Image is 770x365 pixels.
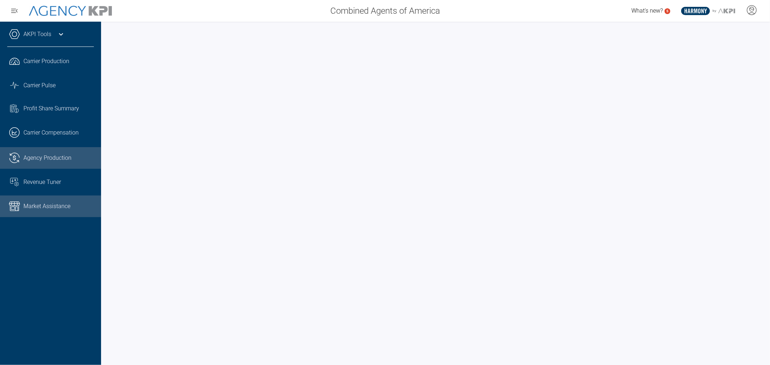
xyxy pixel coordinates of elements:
[330,4,440,17] span: Combined Agents of America
[29,6,112,16] img: AgencyKPI
[23,178,61,186] span: Revenue Tuner
[23,154,71,162] span: Agency Production
[665,8,670,14] a: 5
[23,81,56,90] span: Carrier Pulse
[631,7,663,14] span: What's new?
[23,30,51,39] a: AKPI Tools
[666,9,669,13] text: 5
[23,202,70,211] span: Market Assistance
[23,57,69,66] span: Carrier Production
[23,104,79,113] span: Profit Share Summary
[23,128,79,137] span: Carrier Compensation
